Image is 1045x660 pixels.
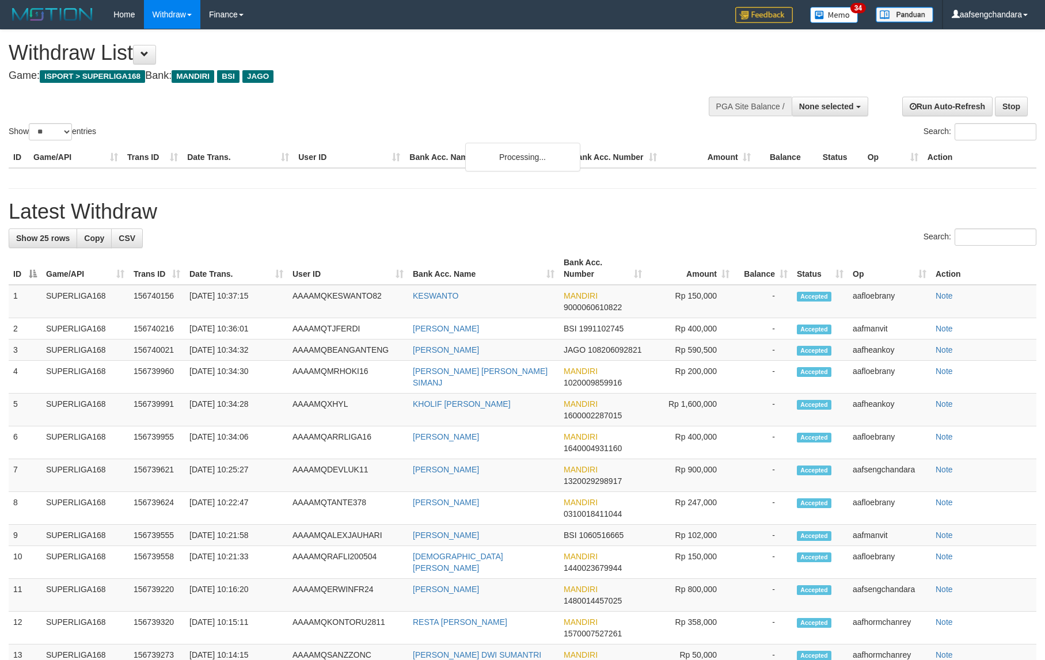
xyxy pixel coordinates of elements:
[129,525,185,546] td: 156739555
[734,612,792,644] td: -
[41,426,129,459] td: SUPERLIGA168
[129,579,185,612] td: 156739220
[647,546,734,579] td: Rp 150,000
[41,579,129,612] td: SUPERLIGA168
[288,252,408,285] th: User ID: activate to sort column ascending
[9,252,41,285] th: ID: activate to sort column descending
[41,546,129,579] td: SUPERLIGA168
[647,492,734,525] td: Rp 247,000
[936,498,953,507] a: Note
[734,285,792,318] td: -
[183,147,294,168] th: Date Trans.
[734,492,792,525] td: -
[924,228,1036,246] label: Search:
[931,252,1036,285] th: Action
[9,147,29,168] th: ID
[185,612,288,644] td: [DATE] 10:15:11
[567,147,661,168] th: Bank Acc. Number
[185,361,288,394] td: [DATE] 10:34:30
[123,147,183,168] th: Trans ID
[564,411,622,420] span: Copy 1600002287015 to clipboard
[848,318,931,339] td: aafmanvit
[564,345,586,354] span: JAGO
[217,70,240,83] span: BSI
[797,292,831,302] span: Accepted
[797,400,831,410] span: Accepted
[413,585,479,594] a: [PERSON_NAME]
[936,552,953,561] a: Note
[129,394,185,426] td: 156739991
[9,70,685,82] h4: Game: Bank:
[936,324,953,333] a: Note
[792,97,868,116] button: None selected
[588,345,641,354] span: Copy 108206092821 to clipboard
[288,579,408,612] td: AAAAMQERWINFR24
[564,367,598,376] span: MANDIRI
[564,650,598,659] span: MANDIRI
[647,361,734,394] td: Rp 200,000
[564,324,577,333] span: BSI
[735,7,793,23] img: Feedback.jpg
[288,285,408,318] td: AAAAMQKESWANTO82
[995,97,1028,116] a: Stop
[413,291,458,300] a: KESWANTO
[288,339,408,361] td: AAAAMQBEANGANTENG
[564,432,598,441] span: MANDIRI
[564,596,622,605] span: Copy 1480014457025 to clipboard
[848,459,931,492] td: aafsengchandara
[647,525,734,546] td: Rp 102,000
[564,509,622,518] span: Copy 0310018411044 to clipboard
[902,97,993,116] a: Run Auto-Refresh
[9,525,41,546] td: 9
[936,399,953,409] a: Note
[129,426,185,459] td: 156739955
[734,318,792,339] td: -
[413,617,507,627] a: RESTA [PERSON_NAME]
[288,492,408,525] td: AAAAMQTANTE378
[129,339,185,361] td: 156740021
[41,492,129,525] td: SUPERLIGA168
[564,465,598,474] span: MANDIRI
[797,433,831,442] span: Accepted
[734,361,792,394] td: -
[413,345,479,354] a: [PERSON_NAME]
[647,285,734,318] td: Rp 150,000
[129,612,185,644] td: 156739320
[647,459,734,492] td: Rp 900,000
[848,612,931,644] td: aafhormchanrey
[734,579,792,612] td: -
[185,318,288,339] td: [DATE] 10:36:01
[797,618,831,628] span: Accepted
[848,426,931,459] td: aafloebrany
[810,7,858,23] img: Button%20Memo.svg
[564,629,622,638] span: Copy 1570007527261 to clipboard
[799,102,854,111] span: None selected
[413,650,541,659] a: [PERSON_NAME] DWI SUMANTRI
[288,459,408,492] td: AAAAMQDEVLUK11
[41,459,129,492] td: SUPERLIGA168
[84,234,104,243] span: Copy
[924,123,1036,140] label: Search:
[129,252,185,285] th: Trans ID: activate to sort column ascending
[185,426,288,459] td: [DATE] 10:34:06
[792,252,848,285] th: Status: activate to sort column ascending
[734,525,792,546] td: -
[41,339,129,361] td: SUPERLIGA168
[848,394,931,426] td: aafheankoy
[647,612,734,644] td: Rp 358,000
[9,546,41,579] td: 10
[564,476,622,486] span: Copy 1320029298917 to clipboard
[9,492,41,525] td: 8
[647,426,734,459] td: Rp 400,000
[936,291,953,300] a: Note
[242,70,273,83] span: JAGO
[185,339,288,361] td: [DATE] 10:34:32
[29,147,123,168] th: Game/API
[413,324,479,333] a: [PERSON_NAME]
[564,563,622,573] span: Copy 1440023679944 to clipboard
[16,234,70,243] span: Show 25 rows
[564,399,598,409] span: MANDIRI
[564,531,577,540] span: BSI
[413,367,548,387] a: [PERSON_NAME] [PERSON_NAME] SIMANJ
[185,394,288,426] td: [DATE] 10:34:28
